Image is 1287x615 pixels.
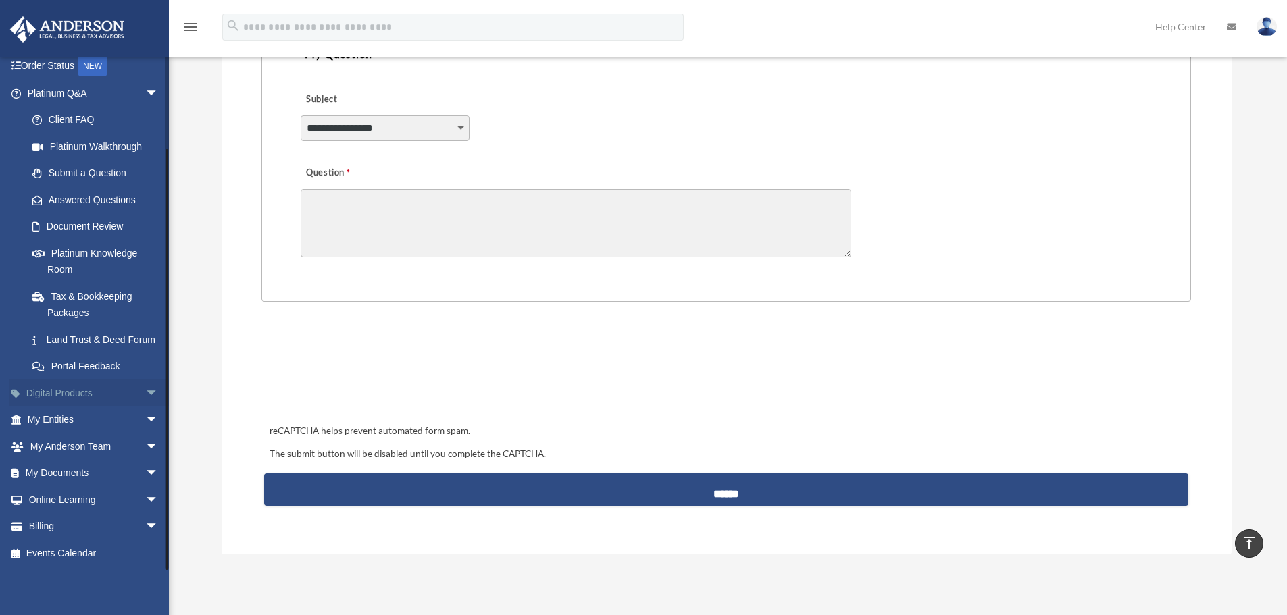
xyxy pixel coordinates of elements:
[264,423,1188,439] div: reCAPTCHA helps prevent automated form spam.
[145,433,172,460] span: arrow_drop_down
[19,186,179,213] a: Answered Questions
[9,433,179,460] a: My Anderson Teamarrow_drop_down
[19,160,172,187] a: Submit a Question
[1235,529,1263,558] a: vertical_align_top
[1257,17,1277,36] img: User Pic
[9,80,179,107] a: Platinum Q&Aarrow_drop_down
[264,446,1188,462] div: The submit button will be disabled until you complete the CAPTCHA.
[1241,535,1257,551] i: vertical_align_top
[9,53,179,80] a: Order StatusNEW
[301,90,429,109] label: Subject
[226,18,241,33] i: search
[19,353,179,380] a: Portal Feedback
[9,460,179,487] a: My Documentsarrow_drop_down
[266,344,471,396] iframe: reCAPTCHA
[78,56,107,76] div: NEW
[9,513,179,540] a: Billingarrow_drop_down
[182,24,199,35] a: menu
[19,283,179,326] a: Tax & Bookkeeping Packages
[6,16,128,43] img: Anderson Advisors Platinum Portal
[19,213,179,240] a: Document Review
[19,240,179,283] a: Platinum Knowledge Room
[9,486,179,513] a: Online Learningarrow_drop_down
[145,80,172,107] span: arrow_drop_down
[9,406,179,433] a: My Entitiesarrow_drop_down
[9,539,179,566] a: Events Calendar
[182,19,199,35] i: menu
[145,379,172,407] span: arrow_drop_down
[19,133,179,160] a: Platinum Walkthrough
[145,486,172,514] span: arrow_drop_down
[145,406,172,434] span: arrow_drop_down
[9,379,179,406] a: Digital Productsarrow_drop_down
[301,164,405,183] label: Question
[145,460,172,487] span: arrow_drop_down
[145,513,172,541] span: arrow_drop_down
[19,326,179,353] a: Land Trust & Deed Forum
[19,107,179,134] a: Client FAQ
